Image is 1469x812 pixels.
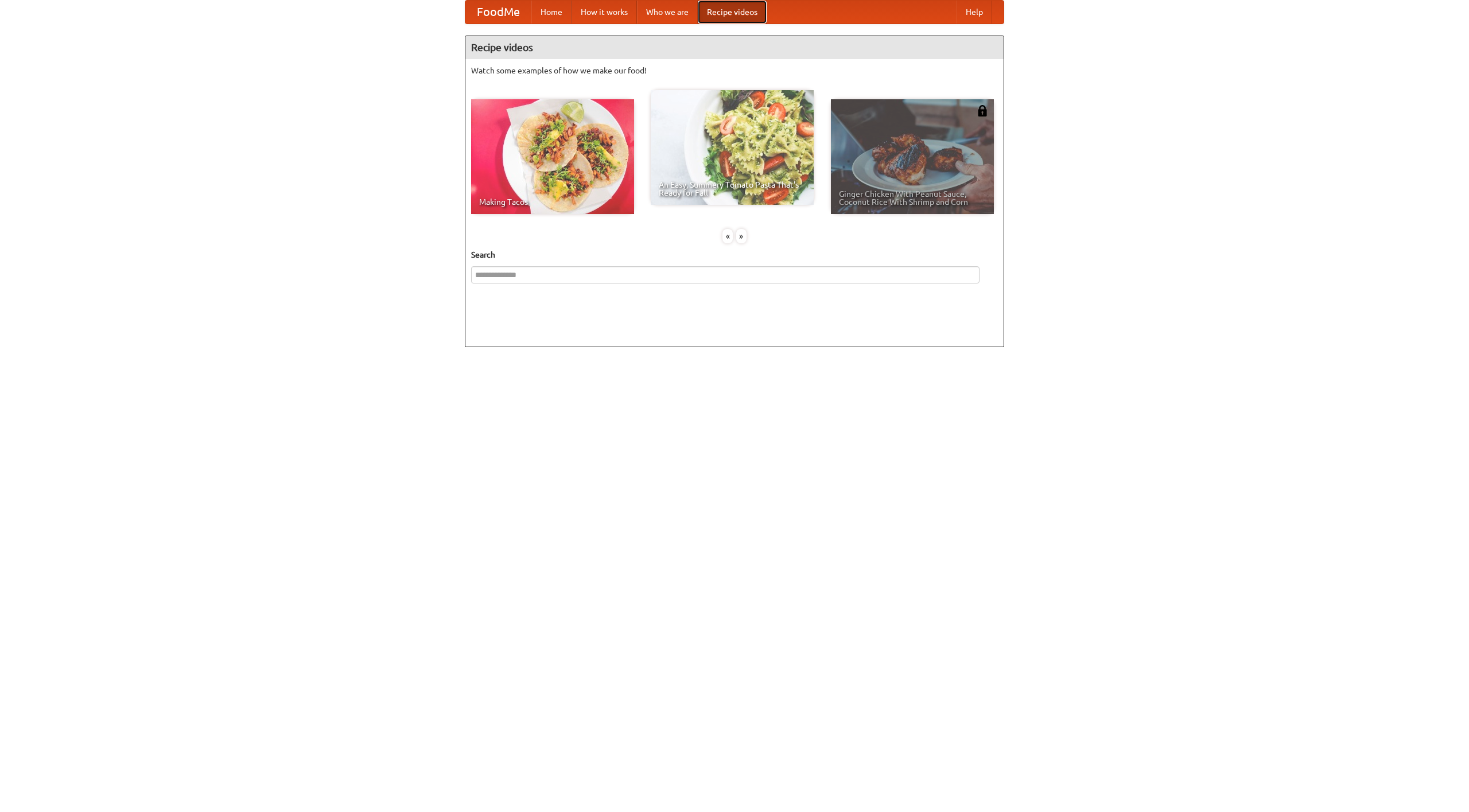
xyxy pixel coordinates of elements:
span: An Easy, Summery Tomato Pasta That's Ready for Fall [659,181,806,197]
span: Making Tacos [479,198,626,206]
div: « [722,229,733,243]
a: Recipe videos [698,1,767,24]
p: Watch some examples of how we make our food! [471,65,998,76]
a: Who we are [637,1,698,24]
div: » [736,229,747,243]
a: How it works [572,1,637,24]
a: Home [531,1,572,24]
a: Help [957,1,992,24]
h5: Search [471,249,998,261]
a: FoodMe [465,1,531,24]
a: Making Tacos [471,99,634,214]
h4: Recipe videos [465,36,1004,59]
img: 483408.png [977,105,988,116]
a: An Easy, Summery Tomato Pasta That's Ready for Fall [651,90,814,205]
